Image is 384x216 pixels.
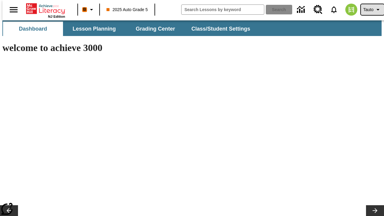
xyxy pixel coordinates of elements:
[3,22,63,36] button: Dashboard
[26,2,65,18] div: Home
[310,1,326,18] a: Resource Center, Will open in new tab
[136,25,175,32] span: Grading Center
[361,4,384,15] button: Profile/Settings
[80,4,97,15] button: Boost Class color is orange. Change class color
[187,22,255,36] button: Class/Student Settings
[64,22,124,36] button: Lesson Planning
[342,2,361,17] button: Select a new avatar
[26,3,65,15] a: Home
[5,1,22,19] button: Open side menu
[19,25,47,32] span: Dashboard
[125,22,185,36] button: Grading Center
[366,205,384,216] button: Lesson carousel, Next
[73,25,116,32] span: Lesson Planning
[363,7,373,13] span: Tauto
[2,42,262,53] h1: welcome to achieve 3000
[48,15,65,18] span: NJ Edition
[326,2,342,17] a: Notifications
[345,4,357,16] img: avatar image
[2,20,382,36] div: SubNavbar
[2,22,256,36] div: SubNavbar
[106,7,148,13] span: 2025 Auto Grade 5
[191,25,250,32] span: Class/Student Settings
[181,5,264,14] input: search field
[83,6,86,13] span: B
[293,1,310,18] a: Data Center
